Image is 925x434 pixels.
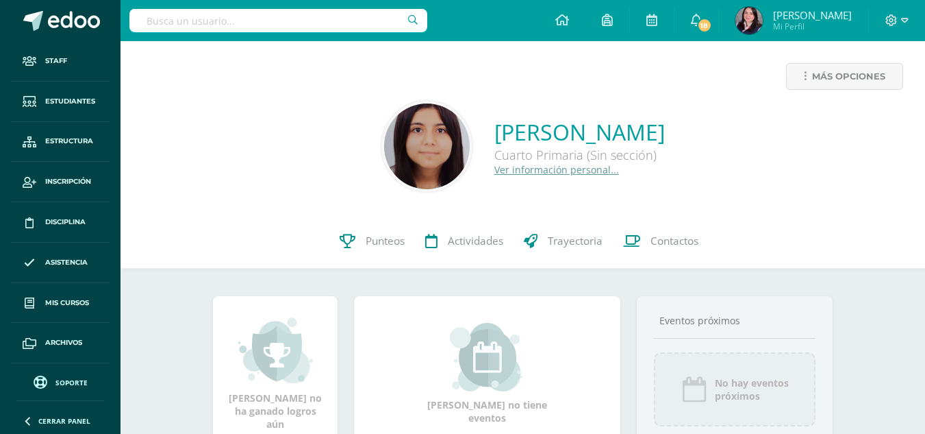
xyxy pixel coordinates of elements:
[384,104,470,189] img: 8a475344dd9c41d61981be5d0030abd5.png
[238,316,313,385] img: achievement_small.png
[45,217,86,228] span: Disciplina
[715,376,789,402] span: No hay eventos próximos
[650,234,698,248] span: Contactos
[773,8,852,22] span: [PERSON_NAME]
[613,214,709,269] a: Contactos
[11,202,110,243] a: Disciplina
[45,257,88,268] span: Asistencia
[450,323,524,391] img: event_small.png
[45,96,95,107] span: Estudiantes
[45,176,91,187] span: Inscripción
[11,122,110,162] a: Estructura
[735,7,763,34] img: d5e06c0e5c60f8cb8d69cae07b21a756.png
[773,21,852,32] span: Mi Perfil
[45,337,82,348] span: Archivos
[129,9,427,32] input: Busca un usuario...
[696,18,711,33] span: 18
[548,234,603,248] span: Trayectoria
[494,163,619,176] a: Ver información personal...
[45,298,89,309] span: Mis cursos
[415,214,514,269] a: Actividades
[11,323,110,363] a: Archivos
[227,316,324,431] div: [PERSON_NAME] no ha ganado logros aún
[812,64,885,89] span: Más opciones
[11,82,110,122] a: Estudiantes
[448,234,503,248] span: Actividades
[786,63,903,90] a: Más opciones
[681,376,708,403] img: event_icon.png
[11,41,110,82] a: Staff
[494,117,665,147] a: [PERSON_NAME]
[45,136,93,147] span: Estructura
[16,372,104,391] a: Soporte
[45,56,67,67] span: Staff
[514,214,613,269] a: Trayectoria
[11,243,110,283] a: Asistencia
[11,283,110,324] a: Mis cursos
[329,214,415,269] a: Punteos
[11,162,110,202] a: Inscripción
[419,323,556,424] div: [PERSON_NAME] no tiene eventos
[38,416,90,426] span: Cerrar panel
[654,314,815,327] div: Eventos próximos
[55,378,88,387] span: Soporte
[494,147,665,163] div: Cuarto Primaria (Sin sección)
[366,234,405,248] span: Punteos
